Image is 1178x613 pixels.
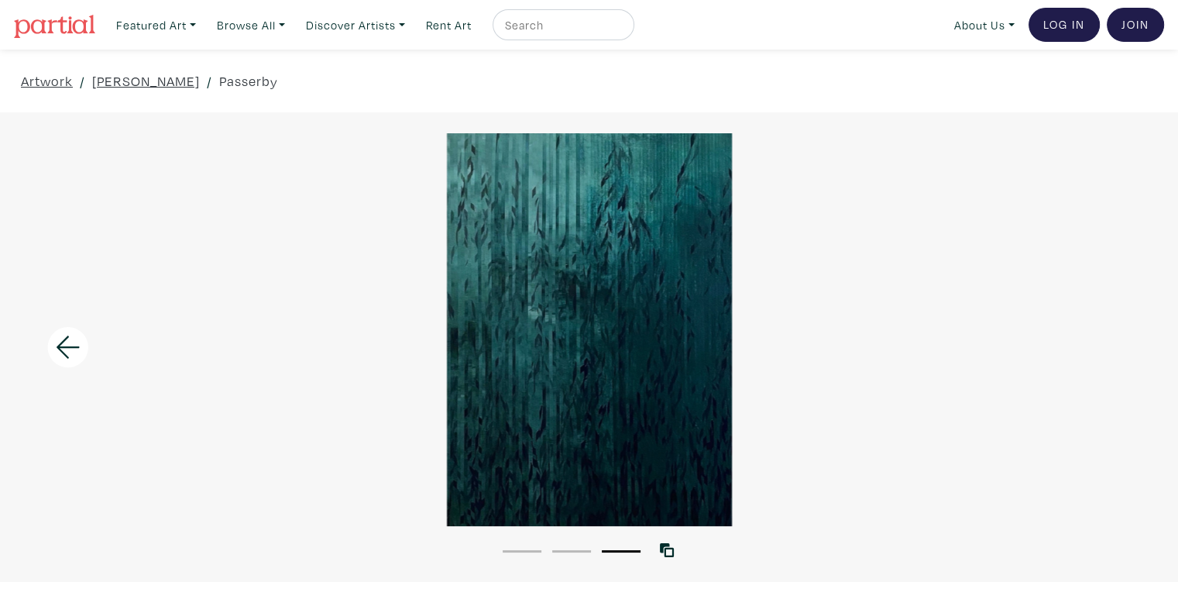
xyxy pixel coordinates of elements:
[1107,8,1164,42] a: Join
[21,71,73,91] a: Artwork
[207,71,212,91] span: /
[109,9,203,41] a: Featured Art
[1029,8,1100,42] a: Log In
[299,9,412,41] a: Discover Artists
[552,550,591,553] button: 2 of 3
[210,9,292,41] a: Browse All
[419,9,479,41] a: Rent Art
[503,550,541,553] button: 1 of 3
[947,9,1022,41] a: About Us
[219,71,278,91] a: Passerby
[503,15,620,35] input: Search
[80,71,85,91] span: /
[92,71,200,91] a: [PERSON_NAME]
[602,550,641,553] button: 3 of 3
